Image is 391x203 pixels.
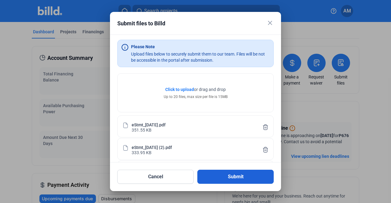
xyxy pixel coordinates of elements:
[194,86,226,92] span: or drag and drop
[117,19,258,28] div: Submit files to Billd
[132,144,172,150] div: eStmt_[DATE] (2).pdf
[165,87,194,92] span: Click to upload
[132,150,152,155] div: 333.95 KB
[131,44,155,50] div: Please Note
[164,94,228,100] div: Up to 20 files, max size per file is 15MB
[117,170,194,184] button: Cancel
[132,127,152,132] div: 351.55 KB
[131,51,270,63] div: Upload files below to securely submit them to our team. Files will be not be accessible in the po...
[266,19,274,27] mat-icon: close
[197,170,274,184] button: Submit
[132,122,166,127] div: eStmt_[DATE].pdf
